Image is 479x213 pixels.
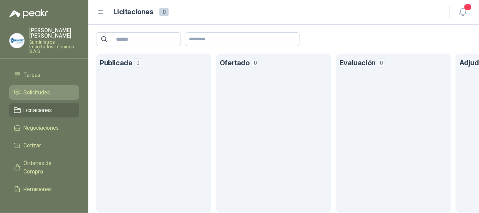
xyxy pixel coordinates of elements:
h1: Ofertado [220,58,250,69]
img: Logo peakr [9,9,48,18]
span: Órdenes de Compra [24,159,72,176]
p: [PERSON_NAME] [PERSON_NAME] [29,28,79,38]
span: 0 [252,58,259,68]
a: Negociaciones [9,121,79,135]
img: Company Logo [10,33,24,48]
h1: Evaluación [340,58,376,69]
span: Tareas [24,71,41,79]
span: Remisiones [24,185,52,193]
a: Tareas [9,68,79,82]
span: 1 [464,3,472,11]
span: Negociaciones [24,124,59,132]
h1: Publicada [100,58,132,69]
a: Órdenes de Compra [9,156,79,179]
a: Remisiones [9,182,79,196]
span: Solicitudes [24,88,50,97]
a: Cotizar [9,138,79,153]
h1: Licitaciones [114,7,153,18]
span: 0 [159,8,169,16]
p: Suministros Importados Técnicos S.A.S [29,40,79,54]
button: 1 [456,5,470,19]
span: Licitaciones [24,106,52,114]
span: 0 [134,58,141,68]
span: 0 [378,58,385,68]
a: Solicitudes [9,85,79,100]
span: Cotizar [24,141,41,150]
a: Licitaciones [9,103,79,117]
